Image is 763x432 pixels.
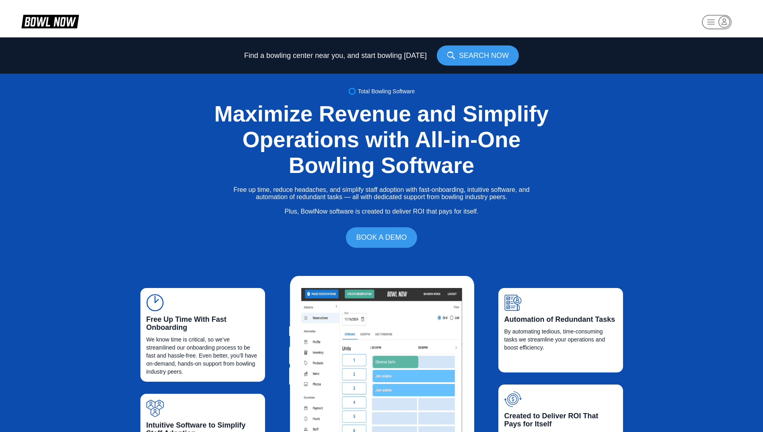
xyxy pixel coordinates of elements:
div: Maximize Revenue and Simplify Operations with All-in-One Bowling Software [201,101,563,178]
span: By automating tedious, time-consuming tasks we streamline your operations and boost efficiency. [504,327,617,352]
span: Free Up Time With Fast Onboarding [146,315,259,331]
span: Total Bowling Software [358,88,415,95]
span: Find a bowling center near you, and start bowling [DATE] [244,51,427,60]
a: BOOK A DEMO [346,227,417,248]
span: We know time is critical, so we’ve streamlined our onboarding process to be fast and hassle-free.... [146,335,259,376]
a: SEARCH NOW [437,45,519,66]
span: Automation of Redundant Tasks [504,315,617,323]
p: Free up time, reduce headaches, and simplify staff adoption with fast-onboarding, intuitive softw... [233,186,529,215]
span: Created to Deliver ROI That Pays for Itself [504,412,617,428]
